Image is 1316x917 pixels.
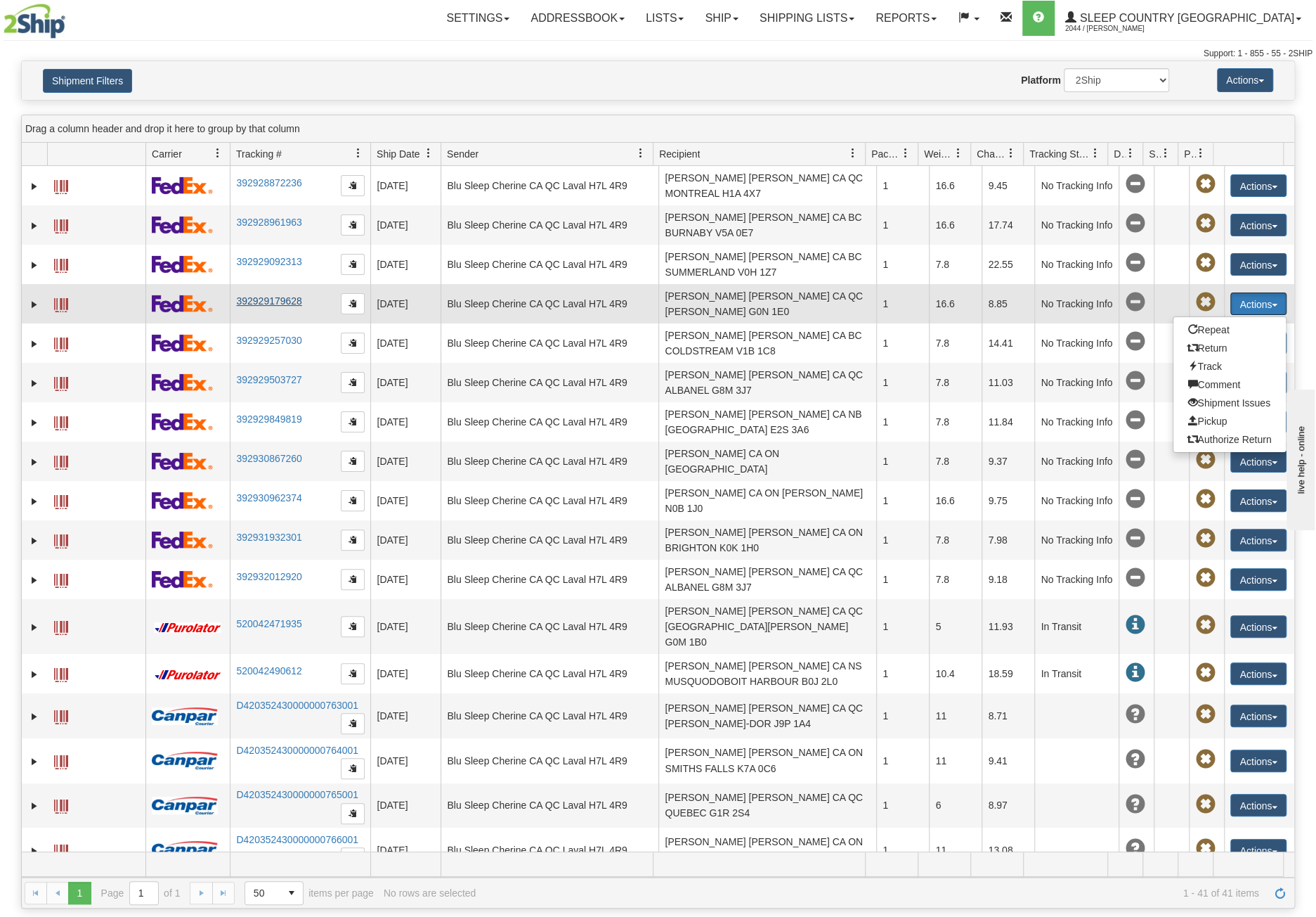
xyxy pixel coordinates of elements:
[876,654,929,693] td: 1
[929,599,982,654] td: 5
[370,520,441,560] td: [DATE]
[370,442,441,481] td: [DATE]
[236,217,301,228] a: 392928961963
[370,481,441,520] td: [DATE]
[982,654,1034,693] td: 18.59
[629,141,653,165] a: Sender filter column settings
[929,323,982,363] td: 7.8
[27,179,41,193] a: Expand
[1230,662,1286,685] button: Actions
[54,449,68,472] a: Label
[4,4,65,39] img: logo2044.jpg
[658,693,876,738] td: [PERSON_NAME] [PERSON_NAME] CA QC [PERSON_NAME]-DOR J9P 1A4
[876,323,929,363] td: 1
[1149,147,1161,161] span: Shipment Issues
[152,492,213,509] img: 2 - FedEx Express®
[1189,141,1213,165] a: Pickup Status filter column settings
[876,828,929,873] td: 1
[130,882,158,904] input: Page 1
[929,442,982,481] td: 7.8
[27,258,41,272] a: Expand
[1125,568,1145,588] span: No Tracking Info
[341,847,365,868] button: Copy to clipboard
[152,841,218,859] img: 14 - Canpar
[658,654,876,693] td: [PERSON_NAME] [PERSON_NAME] CA NS MUSQUODOBOIT HARBOUR B0J 2L0
[1125,839,1145,859] span: Unknown
[1195,489,1215,509] span: Pickup Not Assigned
[1034,323,1119,363] td: No Tracking Info
[152,531,213,549] img: 2 - FedEx Express®
[929,783,982,828] td: 6
[1173,394,1286,412] a: Shipment Issues
[1125,332,1145,352] span: No Tracking Info
[929,560,982,599] td: 7.8
[341,530,365,551] button: Copy to clipboard
[1195,795,1215,814] span: Pickup Not Assigned
[1173,376,1286,394] a: Comment
[1125,214,1145,233] span: No Tracking Info
[441,205,658,245] td: Blu Sleep Cherine CA QC Laval H7L 4R9
[436,1,520,36] a: Settings
[1173,321,1286,339] a: Repeat
[441,693,658,738] td: Blu Sleep Cherine CA QC Laval H7L 4R9
[441,166,658,205] td: Blu Sleep Cherine CA QC Laval H7L 4R9
[1034,481,1119,520] td: No Tracking Info
[370,402,441,442] td: [DATE]
[946,141,970,165] a: Weight filter column settings
[658,363,876,402] td: [PERSON_NAME] [PERSON_NAME] CA QC ALBANEL G8M 3J7
[1195,293,1215,312] span: Pickup Not Assigned
[1217,68,1273,92] button: Actions
[694,1,748,36] a: Ship
[341,490,365,511] button: Copy to clipboard
[1230,253,1286,276] button: Actions
[68,882,91,904] span: Page 1
[1055,1,1312,36] a: Sleep Country [GEOGRAPHIC_DATA] 2044 / [PERSON_NAME]
[871,147,901,161] span: Packages
[658,402,876,442] td: [PERSON_NAME] [PERSON_NAME] CA NB [GEOGRAPHIC_DATA] E2S 3A6
[982,828,1034,873] td: 13.08
[1125,529,1145,549] span: No Tracking Info
[876,205,929,245] td: 1
[27,219,41,233] a: Expand
[929,693,982,738] td: 11
[1173,430,1286,449] a: Authorize Return
[236,532,301,543] a: 392931932301
[929,828,982,873] td: 11
[1125,293,1145,312] span: No Tracking Info
[236,256,301,267] a: 392929092313
[447,147,478,161] span: Sender
[1195,663,1215,683] span: Pickup Not Assigned
[1230,794,1286,816] button: Actions
[54,704,68,726] a: Label
[236,413,301,425] a: 392929849819
[929,363,982,402] td: 7.8
[982,284,1034,323] td: 8.85
[54,213,68,236] a: Label
[1195,174,1215,194] span: Pickup Not Assigned
[341,333,365,354] button: Copy to clipboard
[11,12,130,23] div: live help - online
[54,662,68,684] a: Label
[1184,147,1196,161] span: Pickup Status
[1034,402,1119,442] td: No Tracking Info
[236,147,282,161] span: Tracking #
[236,789,358,800] a: D420352430000000765001
[152,570,213,588] img: 2 - FedEx Express®
[341,175,365,196] button: Copy to clipboard
[1125,411,1145,430] span: No Tracking Info
[1195,705,1215,724] span: Pickup Not Assigned
[236,374,301,385] a: 392929503727
[1173,412,1286,430] a: Pickup
[152,373,213,391] img: 2 - FedEx Express®
[1034,363,1119,402] td: No Tracking Info
[1230,174,1286,197] button: Actions
[749,1,865,36] a: Shipping lists
[370,738,441,783] td: [DATE]
[152,413,213,430] img: 2 - FedEx Express®
[1230,529,1286,551] button: Actions
[27,534,41,548] a: Expand
[236,453,301,464] a: 392930867260
[341,214,365,236] button: Copy to clipboard
[520,1,635,36] a: Addressbook
[370,363,441,402] td: [DATE]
